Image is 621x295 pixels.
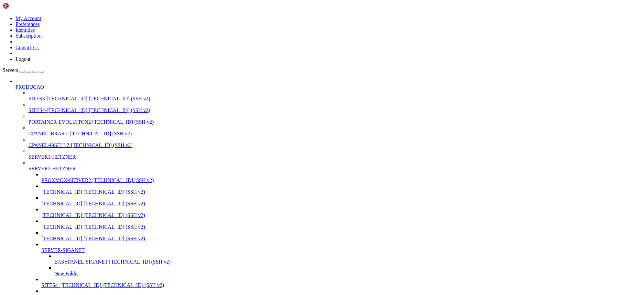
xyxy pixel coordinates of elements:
[28,125,618,137] li: CPANEL_BRASIL [TECHNICAL_ID] (SSH v2)
[71,142,132,148] span: [TECHNICAL_ID] (SSH v2)
[89,108,150,113] span: [TECHNICAL_ID] (SSH v2)
[16,84,44,90] span: PRODUCAO
[54,253,618,265] li: EASYPANEL-SIGANET [TECHNICAL_ID] (SSH v2)
[3,3,40,9] img: Shellngn
[41,195,618,207] li: [TECHNICAL_ID] [TECHNICAL_ID] (SSH v2)
[16,16,41,21] a: My Account
[41,201,618,207] a: [TECHNICAL_ID] [TECHNICAL_ID] (SSH v2)
[28,148,618,160] li: SERVER1-HETZNER
[28,108,618,113] a: SITES4-[TECHNICAL_ID] [TECHNICAL_ID] (SSH v2)
[41,247,85,253] span: SERVER-SIGANET
[41,189,82,195] span: [TECHNICAL_ID]
[28,154,618,160] a: SERVER1-HETZNER
[28,96,87,101] span: SITES3-[TECHNICAL_ID]
[41,189,618,195] a: [TECHNICAL_ID] [TECHNICAL_ID] (SSH v2)
[41,282,101,288] span: SITES4_[TECHNICAL_ID]
[16,21,40,27] a: Preferences
[89,96,150,101] span: [TECHNICAL_ID] (SSH v2)
[41,224,82,230] span: [TECHNICAL_ID]
[70,131,132,136] span: [TECHNICAL_ID] (SSH v2)
[3,67,18,73] span: Servers
[54,271,79,276] span: New Folder
[54,259,618,265] a: EASYPANEL-SIGANET [TECHNICAL_ID] (SSH v2)
[16,84,618,90] a: PRODUCAO
[83,212,145,218] span: [TECHNICAL_ID] (SSH v2)
[41,277,618,288] li: SITES4_[TECHNICAL_ID] [TECHNICAL_ID] (SSH v2)
[16,33,42,39] a: Subscription
[28,142,618,148] a: CPANEL-I9SELLZ [TECHNICAL_ID] (SSH v2)
[28,102,618,113] li: SITES4-[TECHNICAL_ID] [TECHNICAL_ID] (SSH v2)
[54,271,618,277] a: New Folder
[28,137,618,148] li: CPANEL-I9SELLZ [TECHNICAL_ID] (SSH v2)
[83,189,145,195] span: [TECHNICAL_ID] (SSH v2)
[16,45,39,50] a: Contact Us
[103,282,164,288] span: [TECHNICAL_ID] (SSH v2)
[28,108,87,113] span: SITES4-[TECHNICAL_ID]
[83,201,145,206] span: [TECHNICAL_ID] (SSH v2)
[41,230,618,242] li: [TECHNICAL_ID] [TECHNICAL_ID] (SSH v2)
[54,265,618,277] li: New Folder
[41,177,618,183] a: PROXMOX-SERVER2 [TECHNICAL_ID] (SSH v2)
[41,282,618,288] a: SITES4_[TECHNICAL_ID] [TECHNICAL_ID] (SSH v2)
[28,96,618,102] a: SITES3-[TECHNICAL_ID] [TECHNICAL_ID] (SSH v2)
[41,224,618,230] a: [TECHNICAL_ID] [TECHNICAL_ID] (SSH v2)
[28,113,618,125] li: PORTAINER-EVOLUITON2 [TECHNICAL_ID] (SSH v2)
[41,236,82,241] span: [TECHNICAL_ID]
[28,154,76,160] span: SERVER1-HETZNER
[41,183,618,195] li: [TECHNICAL_ID] [TECHNICAL_ID] (SSH v2)
[28,90,618,102] li: SITES3-[TECHNICAL_ID] [TECHNICAL_ID] (SSH v2)
[92,119,154,125] span: [TECHNICAL_ID] (SSH v2)
[92,177,154,183] span: [TECHNICAL_ID] (SSH v2)
[83,236,145,241] span: [TECHNICAL_ID] (SSH v2)
[41,177,91,183] span: PROXMOX-SERVER2
[28,131,618,137] a: CPANEL_BRASIL [TECHNICAL_ID] (SSH v2)
[3,67,44,73] a: Servers
[41,236,618,242] a: [TECHNICAL_ID] [TECHNICAL_ID] (SSH v2)
[41,212,618,218] a: [TECHNICAL_ID] [TECHNICAL_ID] (SSH v2)
[16,27,35,33] a: Identities
[54,259,108,265] span: EASYPANEL-SIGANET
[41,201,82,206] span: [TECHNICAL_ID]
[16,56,30,62] a: Logout
[41,218,618,230] li: [TECHNICAL_ID] [TECHNICAL_ID] (SSH v2)
[28,131,69,136] span: CPANEL_BRASIL
[41,242,618,277] li: SERVER-SIGANET
[28,166,76,171] span: SERVER2-HETZNER
[28,142,70,148] span: CPANEL-I9SELLZ
[28,119,618,125] a: PORTAINER-EVOLUITON2 [TECHNICAL_ID] (SSH v2)
[41,247,618,253] a: SERVER-SIGANET
[41,172,618,183] li: PROXMOX-SERVER2 [TECHNICAL_ID] (SSH v2)
[83,224,145,230] span: [TECHNICAL_ID] (SSH v2)
[28,166,618,172] a: SERVER2-HETZNER
[109,259,170,265] span: [TECHNICAL_ID] (SSH v2)
[41,207,618,218] li: [TECHNICAL_ID] [TECHNICAL_ID] (SSH v2)
[41,212,82,218] span: [TECHNICAL_ID]
[28,119,91,125] span: PORTAINER-EVOLUITON2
